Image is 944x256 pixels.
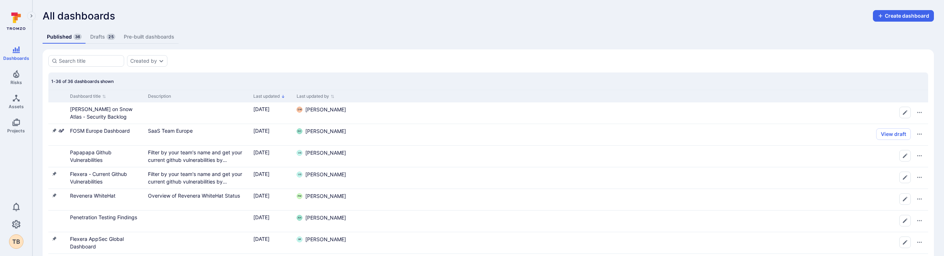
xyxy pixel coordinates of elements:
div: Filter by your team's name and get your current github vulnerabilities by repositories. These vul... [148,149,248,164]
div: Taras Borodii [9,234,23,249]
div: Cell for icons [48,211,67,232]
button: Unpin from sidebar [51,128,57,133]
div: Cell for Dashboard title [67,211,145,232]
a: Pre-built dashboards [119,30,179,44]
div: Cell for Last updated [250,189,294,210]
div: Cell for Description [145,232,250,253]
button: Row actions menu [914,193,925,205]
span: Unpin from sidebar [51,193,57,200]
span: Unpin from sidebar [51,128,57,135]
div: Cell for Last updated [250,146,294,167]
span: Pin to sidebar [51,149,57,157]
span: [DATE] [253,236,270,242]
div: SaaS Team Europe [148,127,248,134]
div: Description [148,93,248,100]
span: Unpin from sidebar [51,171,57,178]
button: Row actions menu [914,172,925,183]
div: Cell for Dashboard title [67,124,145,145]
button: Edit dashboard [899,237,911,248]
div: Overview of Revenera WhiteHat Status [148,192,248,199]
span: [DATE] [253,149,270,155]
div: dashboards tabs [43,30,934,44]
div: Cell for Last updated by [294,102,355,124]
button: Expand navigation menu [27,12,36,20]
div: Cell for icons [48,146,67,167]
div: Cell for [355,189,928,210]
button: Create dashboard menu [873,10,934,22]
div: Cell for Description [145,189,250,210]
span: Pin to sidebar [51,214,57,222]
div: Cell for Dashboard title [67,167,145,189]
span: [DATE] [253,106,270,112]
div: Cell for Description [145,146,250,167]
span: Projects [7,128,25,133]
span: [PERSON_NAME] [305,236,346,243]
a: DW[PERSON_NAME] [297,106,346,113]
span: [PERSON_NAME] [305,106,346,113]
div: Cell for Last updated [250,167,294,189]
svg: There is a draft version of this dashboard available with unpublished changes [58,128,64,133]
div: Cell for icons [48,189,67,210]
div: Cell for Dashboard title [67,232,145,253]
span: [DATE] [253,128,270,134]
span: 1-36 of 36 dashboards shown [51,79,114,84]
a: FOSM Europe Dashboard [70,128,130,134]
button: TB [9,234,23,249]
span: [DATE] [253,214,270,220]
span: Unpin from sidebar [51,236,57,243]
div: Cell for Last updated [250,211,294,232]
div: Cell for [355,124,928,145]
span: [PERSON_NAME] [305,171,346,178]
p: Sorted by: Alphabetically (Z-A) [281,93,285,100]
button: Row actions menu [914,237,925,248]
div: Cell for Dashboard title [67,146,145,167]
button: Row actions menu [914,107,925,118]
i: Expand navigation menu [29,13,34,19]
input: Search title [59,57,121,65]
span: Assets [9,104,24,109]
div: Upendra Singh [297,172,302,177]
div: Cell for icons [48,232,67,253]
button: Created by [130,58,157,64]
button: Unpin from sidebar [51,171,57,177]
span: [PERSON_NAME] [305,193,346,200]
div: Upendra Singh [297,150,302,156]
a: AH[PERSON_NAME] [297,214,346,221]
a: Flexera - Current Github Vulnerabilities [70,171,127,185]
a: Flexera AppSec Global Dashboard [70,236,124,250]
div: Cell for Last updated by [294,189,355,210]
button: View draft [876,128,911,140]
span: 36 [74,34,82,40]
a: Drafts [86,30,119,44]
button: Edit dashboard [899,107,911,118]
button: Unpin from sidebar [51,193,57,198]
div: Cell for Dashboard title [67,189,145,210]
div: Cell for [355,211,928,232]
div: Cell for Last updated [250,232,294,253]
div: Cell for icons [48,124,67,145]
button: Unpin from sidebar [51,236,57,242]
div: Filter by your team's name and get your current github vulnerabilities by repositories. These vul... [148,170,248,185]
button: Edit dashboard [899,215,911,226]
button: Sort by Last updated by [297,93,335,99]
div: Cell for [355,146,928,167]
a: US[PERSON_NAME] [297,149,346,156]
button: Edit dashboard [899,172,911,183]
a: SR[PERSON_NAME] [297,236,346,243]
button: Sort by Last updated [253,93,285,99]
a: US[PERSON_NAME] [297,171,346,178]
span: [DATE] [253,193,270,199]
button: Row actions menu [914,128,925,140]
a: SAM on Snow Atlas - Security Backlog [70,106,132,120]
div: Andy Hsu [297,215,302,221]
div: Cell for [355,102,928,124]
div: Saurabh Raje [297,237,302,242]
span: Dashboards [3,56,29,61]
a: PW[PERSON_NAME] [297,193,346,200]
button: Edit dashboard [899,150,911,162]
div: Cell for Last updated [250,124,294,145]
div: Dan Cundy [297,128,302,134]
button: Sort by Dashboard title [70,93,106,99]
div: Cell for Description [145,211,250,232]
span: [DATE] [253,171,270,177]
